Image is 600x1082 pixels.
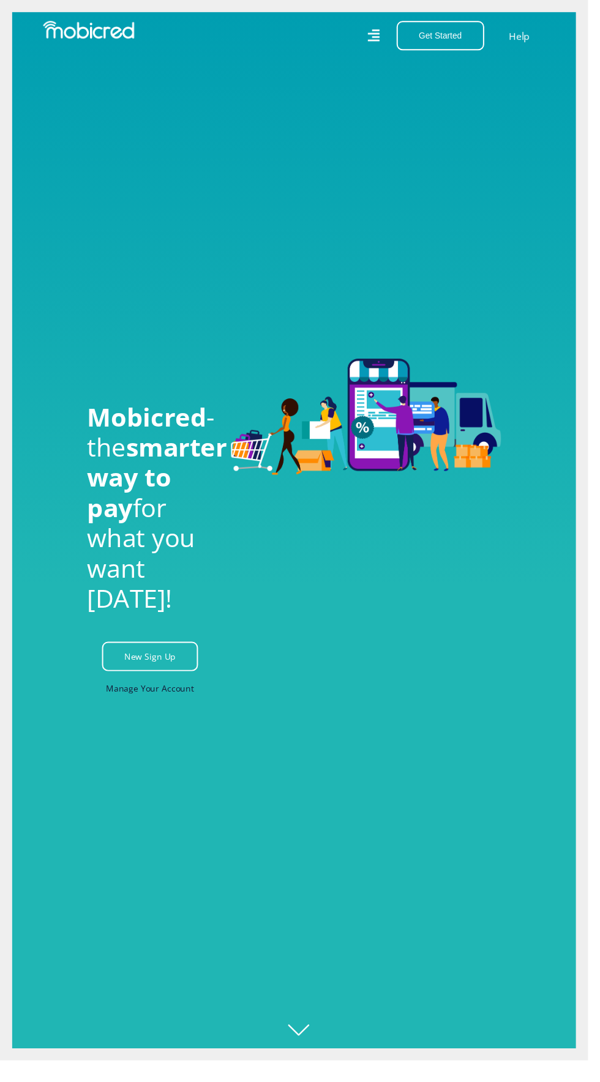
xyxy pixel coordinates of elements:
[108,688,198,716] a: Manage Your Account
[89,410,217,626] h1: - the for what you want [DATE]!
[236,366,511,485] img: Welcome to Mobicred
[519,29,541,45] a: Help
[89,408,211,442] span: Mobicred
[104,655,202,685] a: New Sign Up
[89,438,231,535] span: smarter way to pay
[405,21,494,51] button: Get Started
[44,21,137,40] img: Mobicred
